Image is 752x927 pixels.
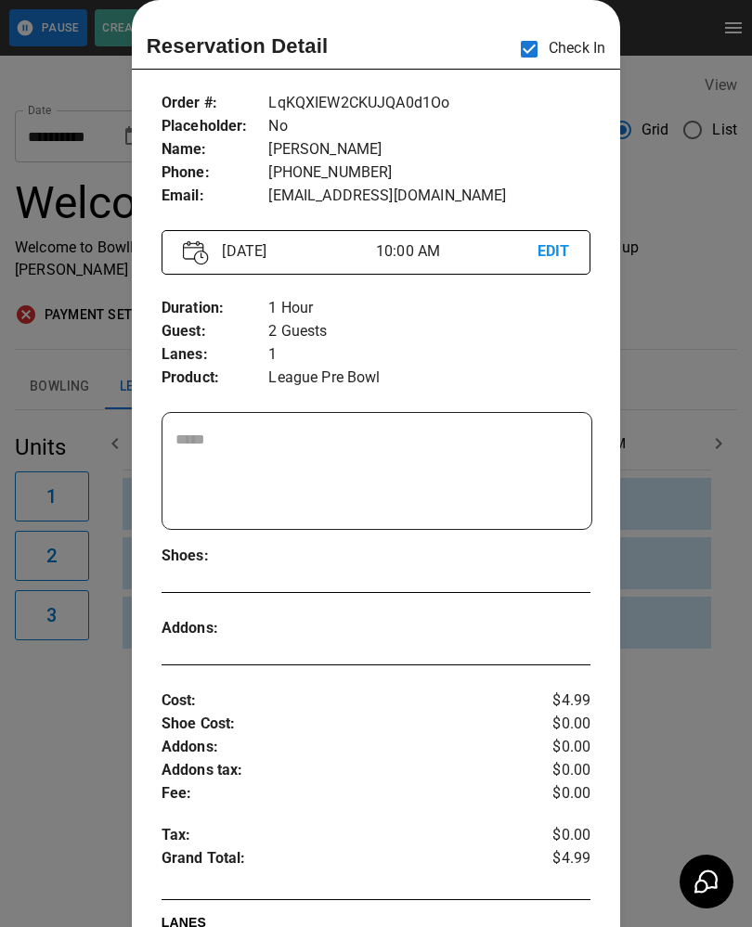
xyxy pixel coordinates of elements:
p: Duration : [162,297,269,320]
p: Order # : [162,92,269,115]
p: [DATE] [214,240,376,263]
p: Name : [162,138,269,161]
img: Vector [183,240,209,265]
p: Check In [510,30,605,69]
p: 2 Guests [268,320,590,343]
p: Addons : [162,617,269,640]
p: [EMAIL_ADDRESS][DOMAIN_NAME] [268,185,590,208]
p: Placeholder : [162,115,269,138]
p: Grand Total : [162,847,519,875]
p: $0.00 [519,782,590,805]
p: Guest : [162,320,269,343]
p: Tax : [162,824,519,847]
p: 10:00 AM [376,240,538,263]
p: Email : [162,185,269,208]
p: League Pre Bowl [268,367,590,390]
p: Product : [162,367,269,390]
p: $4.99 [519,689,590,713]
p: Addons : [162,736,519,759]
p: Phone : [162,161,269,185]
p: EDIT [538,240,570,264]
p: Shoe Cost : [162,713,519,736]
p: [PERSON_NAME] [268,138,590,161]
p: 1 Hour [268,297,590,320]
p: $0.00 [519,713,590,736]
p: [PHONE_NUMBER] [268,161,590,185]
p: Addons tax : [162,759,519,782]
p: $0.00 [519,824,590,847]
p: $0.00 [519,759,590,782]
p: 1 [268,343,590,367]
p: LqKQXIEW2CKUJQA0d1Oo [268,92,590,115]
p: Shoes : [162,545,269,568]
p: Fee : [162,782,519,805]
p: $0.00 [519,736,590,759]
p: Cost : [162,689,519,713]
p: Lanes : [162,343,269,367]
p: $4.99 [519,847,590,875]
p: No [268,115,590,138]
p: Reservation Detail [147,31,329,61]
